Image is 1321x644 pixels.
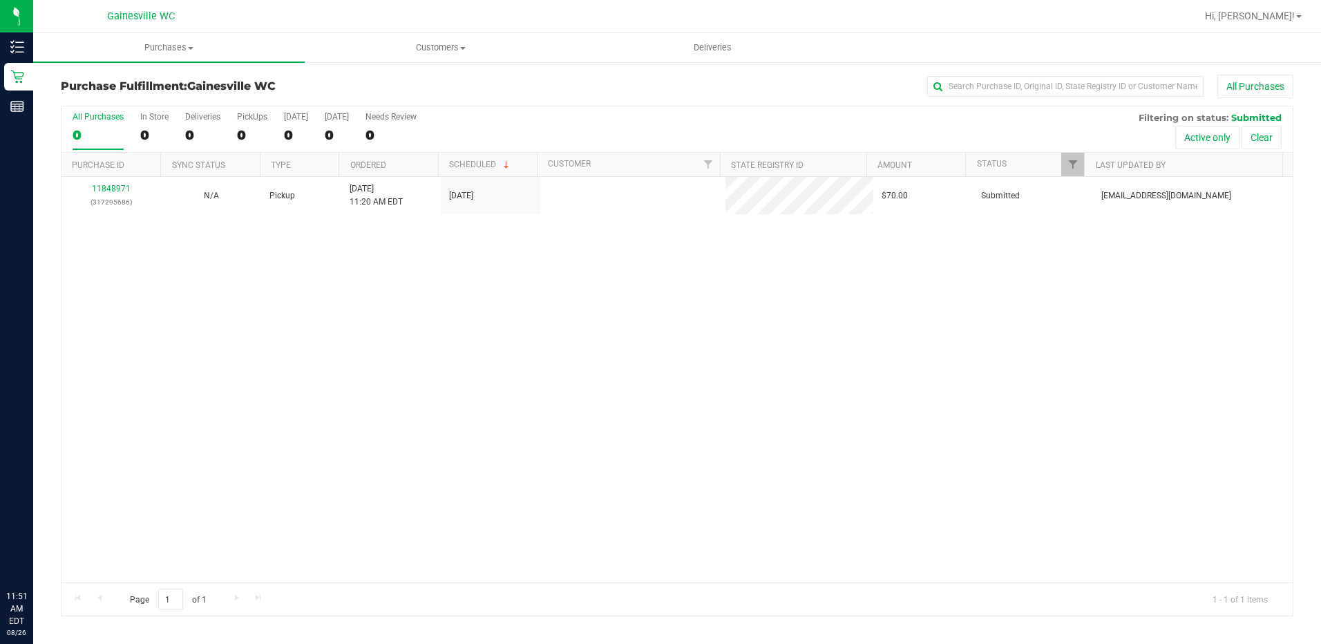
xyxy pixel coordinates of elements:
span: [EMAIL_ADDRESS][DOMAIN_NAME] [1101,189,1231,202]
inline-svg: Inventory [10,40,24,54]
div: PickUps [237,112,267,122]
a: Last Updated By [1096,160,1166,170]
span: Deliveries [675,41,750,54]
p: 08/26 [6,627,27,638]
span: $70.00 [882,189,908,202]
span: Gainesville WC [107,10,175,22]
span: Hi, [PERSON_NAME]! [1205,10,1295,21]
span: [DATE] 11:20 AM EDT [350,182,403,209]
div: [DATE] [284,112,308,122]
span: Customers [305,41,576,54]
button: Active only [1175,126,1239,149]
button: All Purchases [1217,75,1293,98]
input: 1 [158,589,183,610]
div: 0 [73,127,124,143]
div: [DATE] [325,112,349,122]
div: 0 [284,127,308,143]
span: 1 - 1 of 1 items [1201,589,1279,609]
span: Submitted [981,189,1020,202]
div: 0 [140,127,169,143]
span: Purchases [33,41,305,54]
span: Not Applicable [204,191,219,200]
a: Sync Status [172,160,225,170]
inline-svg: Reports [10,100,24,113]
a: Filter [1061,153,1084,176]
a: Filter [697,153,720,176]
span: Filtering on status: [1139,112,1228,123]
div: All Purchases [73,112,124,122]
div: In Store [140,112,169,122]
div: 0 [365,127,417,143]
div: Needs Review [365,112,417,122]
div: 0 [325,127,349,143]
a: Scheduled [449,160,512,169]
input: Search Purchase ID, Original ID, State Registry ID or Customer Name... [927,76,1204,97]
button: Clear [1242,126,1282,149]
a: Purchases [33,33,305,62]
a: Purchase ID [72,160,124,170]
a: Customers [305,33,576,62]
a: 11848971 [92,184,131,193]
a: Customer [548,159,591,169]
span: Pickup [269,189,295,202]
p: (317295686) [70,196,153,209]
div: Deliveries [185,112,220,122]
inline-svg: Retail [10,70,24,84]
iframe: Resource center [14,533,55,575]
button: N/A [204,189,219,202]
div: 0 [185,127,220,143]
span: Page of 1 [118,589,218,610]
span: Gainesville WC [187,79,276,93]
a: Deliveries [577,33,848,62]
a: State Registry ID [731,160,804,170]
a: Ordered [350,160,386,170]
span: Submitted [1231,112,1282,123]
a: Amount [877,160,912,170]
a: Type [271,160,291,170]
p: 11:51 AM EDT [6,590,27,627]
span: [DATE] [449,189,473,202]
h3: Purchase Fulfillment: [61,80,472,93]
a: Status [977,159,1007,169]
div: 0 [237,127,267,143]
